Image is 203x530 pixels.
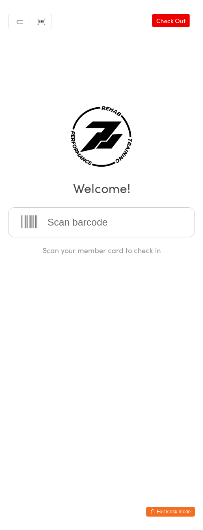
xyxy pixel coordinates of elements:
input: Scan barcode [8,207,195,237]
button: Exit kiosk mode [146,507,195,517]
img: ZNTH Rehab & Training Centre [71,106,132,167]
h2: Welcome! [8,178,195,197]
a: Check Out [152,14,190,27]
div: Scan your member card to check in [8,245,195,255]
